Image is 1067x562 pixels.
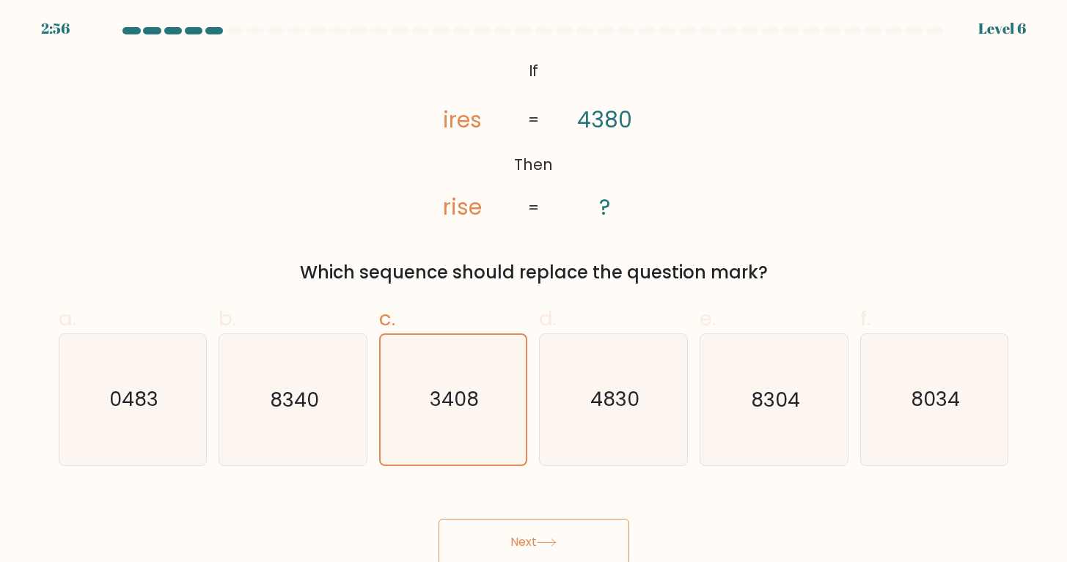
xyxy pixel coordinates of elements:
[41,18,70,40] div: 2:56
[443,192,482,222] tspan: rise
[590,386,639,413] text: 4830
[528,60,538,81] tspan: If
[397,56,671,224] svg: @import url('[URL][DOMAIN_NAME]);
[539,304,557,333] span: d.
[59,304,76,333] span: a.
[67,259,1000,286] div: Which sequence should replace the question mark?
[751,386,800,413] text: 8304
[860,304,870,333] span: f.
[443,105,482,135] tspan: ires
[911,386,960,413] text: 8034
[430,386,479,413] text: 3408
[528,197,539,218] tspan: =
[270,386,319,413] text: 8340
[577,105,632,135] tspan: 4380
[514,154,553,175] tspan: Then
[379,304,395,333] span: c.
[219,304,236,333] span: b.
[700,304,716,333] span: e.
[528,109,539,130] tspan: =
[978,18,1026,40] div: Level 6
[109,386,158,413] text: 0483
[599,193,610,223] tspan: ?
